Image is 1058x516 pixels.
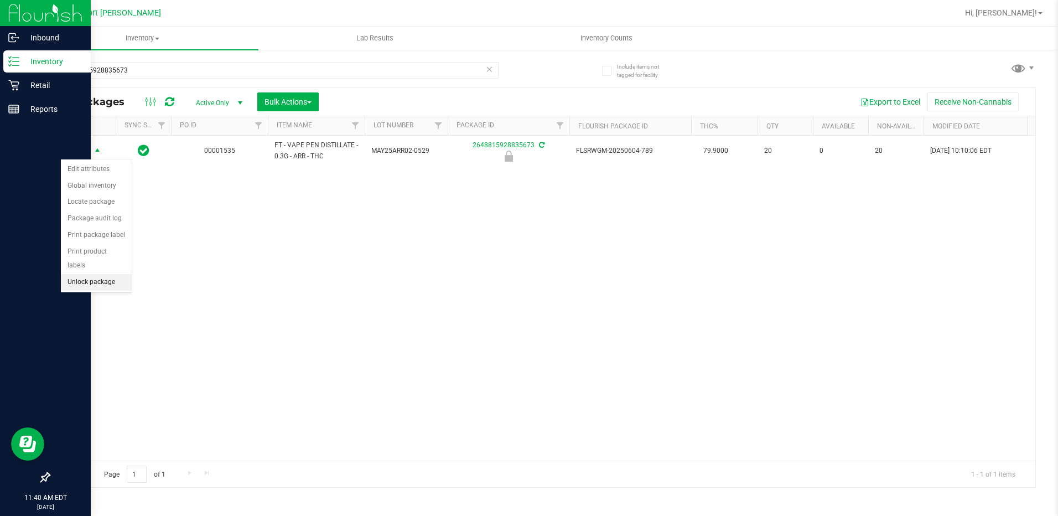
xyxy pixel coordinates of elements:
span: Clear [486,62,494,76]
button: Export to Excel [853,92,927,111]
inline-svg: Reports [8,104,19,115]
a: Available [822,122,855,130]
span: 0 [820,146,862,156]
a: Lab Results [258,27,490,50]
span: Include items not tagged for facility [617,63,672,79]
span: Page of 1 [95,466,174,483]
li: Locate package [61,194,132,210]
a: THC% [700,122,718,130]
span: Inventory [27,33,258,43]
a: Filter [153,116,171,135]
a: Inventory Counts [491,27,723,50]
span: All Packages [58,96,136,108]
inline-svg: Inventory [8,56,19,67]
a: Lot Number [374,121,413,129]
span: Bulk Actions [264,97,312,106]
p: 11:40 AM EDT [5,493,86,503]
a: Modified Date [932,122,980,130]
li: Print product labels [61,244,132,274]
a: 2648815928835673 [473,141,535,149]
inline-svg: Inbound [8,32,19,43]
input: 1 [127,466,147,483]
span: 1 - 1 of 1 items [962,466,1024,482]
span: FT - VAPE PEN DISTILLATE - 0.3G - ARR - THC [274,140,358,161]
span: Hi, [PERSON_NAME]! [965,8,1037,17]
div: Newly Received [446,151,571,162]
span: 20 [764,146,806,156]
button: Bulk Actions [257,92,319,111]
a: Flourish Package ID [578,122,648,130]
span: FLSRWGM-20250604-789 [576,146,684,156]
a: PO ID [180,121,196,129]
iframe: Resource center [11,427,44,461]
span: New Port [PERSON_NAME] [65,8,161,18]
span: 79.9000 [698,143,734,159]
li: Package audit log [61,210,132,227]
p: Inventory [19,55,86,68]
span: [DATE] 10:10:06 EDT [930,146,992,156]
span: Inventory Counts [566,33,647,43]
a: Package ID [457,121,494,129]
a: Filter [551,116,569,135]
li: Print package label [61,227,132,244]
li: Edit attributes [61,161,132,178]
li: Unlock package [61,274,132,291]
span: In Sync [138,143,149,158]
a: Filter [429,116,448,135]
a: Sync Status [125,121,167,129]
span: select [91,143,105,159]
p: Inbound [19,31,86,44]
span: 20 [875,146,917,156]
li: Global inventory [61,178,132,194]
p: Reports [19,102,86,116]
a: Filter [250,116,268,135]
a: Item Name [277,121,312,129]
a: 00001535 [204,147,235,154]
a: Qty [766,122,779,130]
button: Receive Non-Cannabis [927,92,1019,111]
inline-svg: Retail [8,80,19,91]
span: MAY25ARR02-0529 [371,146,441,156]
span: Lab Results [341,33,408,43]
p: Retail [19,79,86,92]
input: Search Package ID, Item Name, SKU, Lot or Part Number... [49,62,499,79]
span: Sync from Compliance System [537,141,544,149]
a: Filter [346,116,365,135]
a: Non-Available [877,122,926,130]
p: [DATE] [5,503,86,511]
a: Inventory [27,27,258,50]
